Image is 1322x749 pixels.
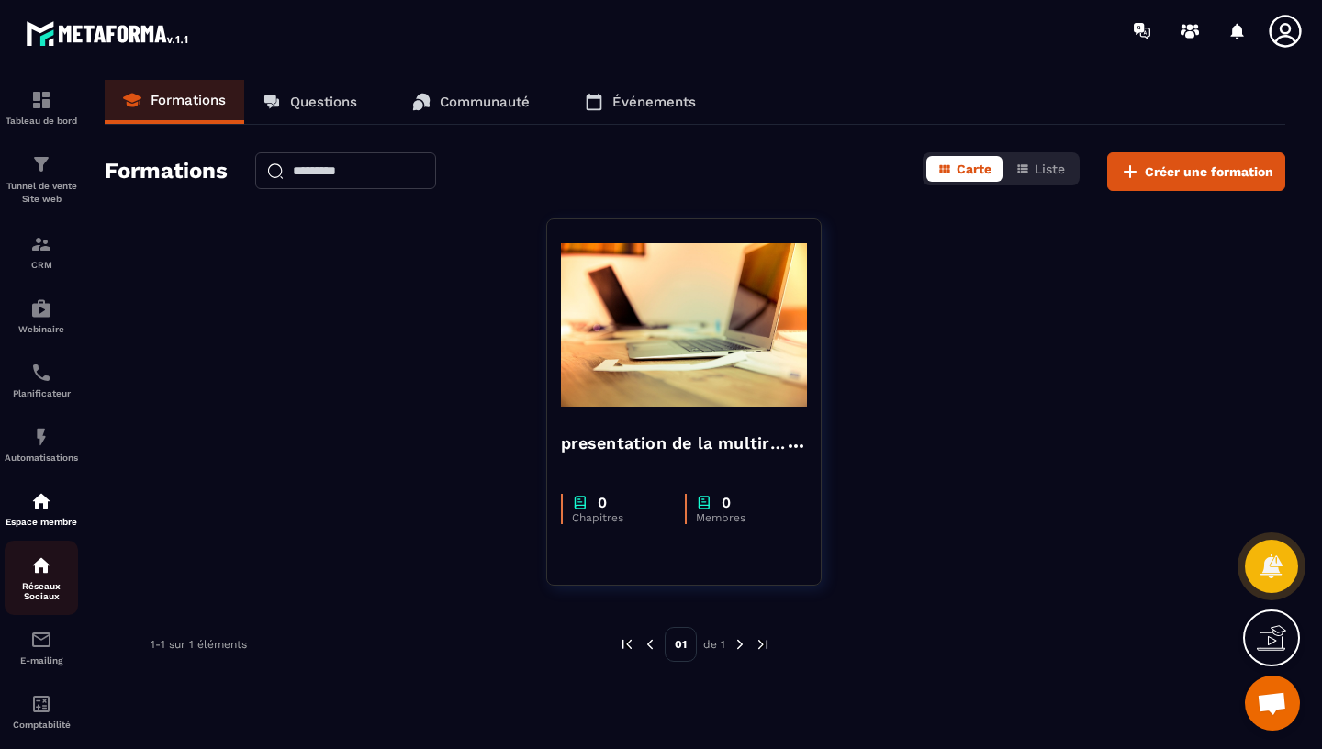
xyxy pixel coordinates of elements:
[5,140,78,219] a: formationformationTunnel de vente Site web
[30,362,52,384] img: scheduler
[572,494,588,511] img: chapter
[105,80,244,124] a: Formations
[755,636,771,653] img: next
[696,494,712,511] img: chapter
[5,720,78,730] p: Comptabilité
[566,80,714,124] a: Événements
[394,80,548,124] a: Communauté
[30,554,52,576] img: social-network
[572,511,667,524] p: Chapitres
[5,655,78,665] p: E-mailing
[598,494,607,511] p: 0
[665,627,697,662] p: 01
[722,494,731,511] p: 0
[5,324,78,334] p: Webinaire
[30,153,52,175] img: formation
[5,581,78,601] p: Réseaux Sociaux
[26,17,191,50] img: logo
[5,541,78,615] a: social-networksocial-networkRéseaux Sociaux
[612,94,696,110] p: Événements
[561,430,785,456] h4: presentation de la multirisque pro
[30,629,52,651] img: email
[30,233,52,255] img: formation
[957,162,991,176] span: Carte
[5,260,78,270] p: CRM
[561,233,807,417] img: formation-background
[5,284,78,348] a: automationsautomationsWebinaire
[703,637,725,652] p: de 1
[1004,156,1076,182] button: Liste
[30,693,52,715] img: accountant
[151,638,247,651] p: 1-1 sur 1 éléments
[5,453,78,463] p: Automatisations
[1145,162,1273,181] span: Créer une formation
[5,116,78,126] p: Tableau de bord
[5,615,78,679] a: emailemailE-mailing
[5,348,78,412] a: schedulerschedulerPlanificateur
[30,426,52,448] img: automations
[5,517,78,527] p: Espace membre
[30,89,52,111] img: formation
[642,636,658,653] img: prev
[1107,152,1285,191] button: Créer une formation
[105,152,228,191] h2: Formations
[151,92,226,108] p: Formations
[1035,162,1065,176] span: Liste
[244,80,375,124] a: Questions
[290,94,357,110] p: Questions
[619,636,635,653] img: prev
[5,180,78,206] p: Tunnel de vente Site web
[5,476,78,541] a: automationsautomationsEspace membre
[696,511,789,524] p: Membres
[5,219,78,284] a: formationformationCRM
[732,636,748,653] img: next
[5,679,78,743] a: accountantaccountantComptabilité
[5,412,78,476] a: automationsautomationsAutomatisations
[440,94,530,110] p: Communauté
[5,388,78,398] p: Planificateur
[30,297,52,319] img: automations
[5,75,78,140] a: formationformationTableau de bord
[926,156,1003,182] button: Carte
[546,218,845,609] a: formation-backgroundpresentation de la multirisque prochapter0Chapitreschapter0Membres
[30,490,52,512] img: automations
[1245,676,1300,731] div: Ouvrir le chat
